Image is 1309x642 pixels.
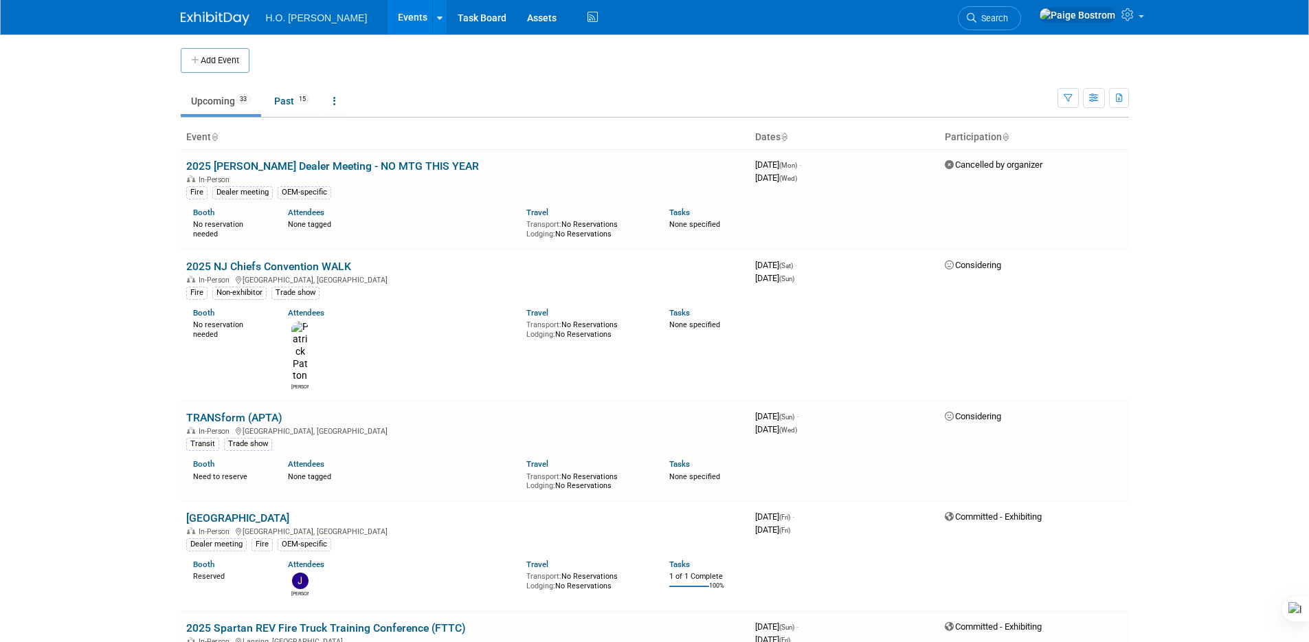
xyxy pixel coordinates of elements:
th: Event [181,126,750,149]
img: ExhibitDay [181,12,249,25]
a: Tasks [669,308,690,318]
span: Committed - Exhibiting [945,511,1042,522]
span: - [799,159,801,170]
span: Transport: [526,472,561,481]
div: Non-exhibitor [212,287,267,299]
a: Booth [193,308,214,318]
span: (Wed) [779,426,797,434]
a: Attendees [288,308,324,318]
img: In-Person Event [187,427,195,434]
div: [GEOGRAPHIC_DATA], [GEOGRAPHIC_DATA] [186,525,744,536]
a: Upcoming33 [181,88,261,114]
a: Tasks [669,560,690,569]
div: Reserved [193,569,268,582]
span: (Mon) [779,162,797,169]
div: Fire [251,538,273,551]
span: - [792,511,794,522]
span: - [795,260,797,270]
div: Patrick Patton [291,382,309,390]
div: Need to reserve [193,469,268,482]
span: None specified [669,472,720,481]
div: Dealer meeting [212,186,273,199]
img: Jared Bostrom [292,573,309,589]
span: 33 [236,94,251,104]
span: Transport: [526,320,561,329]
th: Dates [750,126,939,149]
button: Add Event [181,48,249,73]
a: Travel [526,308,548,318]
a: Booth [193,560,214,569]
span: Lodging: [526,582,555,590]
span: [DATE] [755,173,797,183]
span: Transport: [526,220,561,229]
span: [DATE] [755,621,798,632]
a: 2025 Spartan REV Fire Truck Training Conference (FTTC) [186,621,466,634]
span: [DATE] [755,159,801,170]
img: In-Person Event [187,276,195,283]
span: (Fri) [779,513,790,521]
div: No Reservations No Reservations [526,569,649,590]
td: 100% [709,582,724,601]
a: 2025 [PERSON_NAME] Dealer Meeting - NO MTG THIS YEAR [186,159,479,173]
div: 1 of 1 Complete [669,572,744,582]
img: In-Person Event [187,175,195,182]
img: Patrick Patton [291,321,309,382]
a: Tasks [669,208,690,217]
div: Dealer meeting [186,538,247,551]
span: (Sun) [779,275,794,283]
span: [DATE] [755,411,798,421]
a: Attendees [288,459,324,469]
span: - [796,621,798,632]
span: (Fri) [779,527,790,534]
span: In-Person [199,527,234,536]
span: H.O. [PERSON_NAME] [266,12,368,23]
div: Trade show [224,438,272,450]
div: [GEOGRAPHIC_DATA], [GEOGRAPHIC_DATA] [186,274,744,285]
span: Considering [945,411,1001,421]
span: [DATE] [755,511,794,522]
a: [GEOGRAPHIC_DATA] [186,511,289,524]
th: Participation [939,126,1129,149]
img: Paige Bostrom [1039,8,1116,23]
a: Sort by Participation Type [1002,131,1009,142]
span: [DATE] [755,424,797,434]
span: (Sun) [779,623,794,631]
a: Booth [193,459,214,469]
span: None specified [669,320,720,329]
div: No Reservations No Reservations [526,318,649,339]
span: [DATE] [755,260,797,270]
a: Tasks [669,459,690,469]
div: No Reservations No Reservations [526,469,649,491]
span: Transport: [526,572,561,581]
div: No Reservations No Reservations [526,217,649,239]
img: In-Person Event [187,527,195,534]
a: TRANSform (APTA) [186,411,282,424]
span: Cancelled by organizer [945,159,1042,170]
span: In-Person [199,427,234,436]
div: OEM-specific [278,186,331,199]
div: Trade show [271,287,320,299]
span: (Sat) [779,262,793,269]
span: - [796,411,798,421]
a: Attendees [288,208,324,217]
span: In-Person [199,276,234,285]
span: Considering [945,260,1001,270]
div: Fire [186,186,208,199]
a: Attendees [288,560,324,569]
div: OEM-specific [278,538,331,551]
span: [DATE] [755,273,794,283]
a: Sort by Event Name [211,131,218,142]
div: [GEOGRAPHIC_DATA], [GEOGRAPHIC_DATA] [186,425,744,436]
a: Sort by Start Date [781,131,787,142]
a: 2025 NJ Chiefs Convention WALK [186,260,351,273]
span: Lodging: [526,481,555,490]
a: Booth [193,208,214,217]
a: Search [958,6,1021,30]
span: 15 [295,94,310,104]
div: Fire [186,287,208,299]
span: (Wed) [779,175,797,182]
span: None specified [669,220,720,229]
span: [DATE] [755,524,790,535]
a: Travel [526,208,548,217]
a: Past15 [264,88,320,114]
